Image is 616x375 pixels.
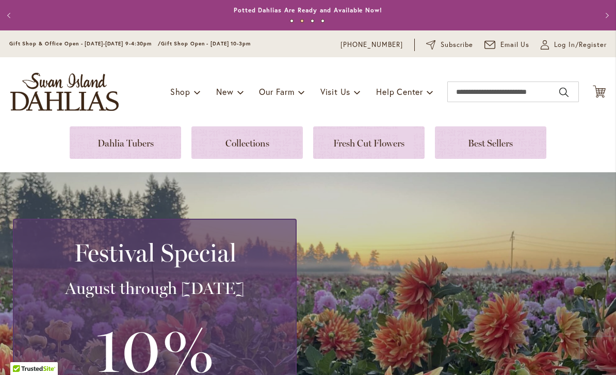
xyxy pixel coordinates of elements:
[290,19,294,23] button: 1 of 4
[484,40,530,50] a: Email Us
[26,278,283,299] h3: August through [DATE]
[311,19,314,23] button: 3 of 4
[234,6,382,14] a: Potted Dahlias Are Ready and Available Now!
[170,86,190,97] span: Shop
[376,86,423,97] span: Help Center
[341,40,403,50] a: [PHONE_NUMBER]
[259,86,294,97] span: Our Farm
[320,86,350,97] span: Visit Us
[9,40,161,47] span: Gift Shop & Office Open - [DATE]-[DATE] 9-4:30pm /
[321,19,325,23] button: 4 of 4
[216,86,233,97] span: New
[441,40,473,50] span: Subscribe
[541,40,607,50] a: Log In/Register
[161,40,251,47] span: Gift Shop Open - [DATE] 10-3pm
[26,238,283,267] h2: Festival Special
[595,5,616,26] button: Next
[300,19,304,23] button: 2 of 4
[500,40,530,50] span: Email Us
[554,40,607,50] span: Log In/Register
[426,40,473,50] a: Subscribe
[10,73,119,111] a: store logo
